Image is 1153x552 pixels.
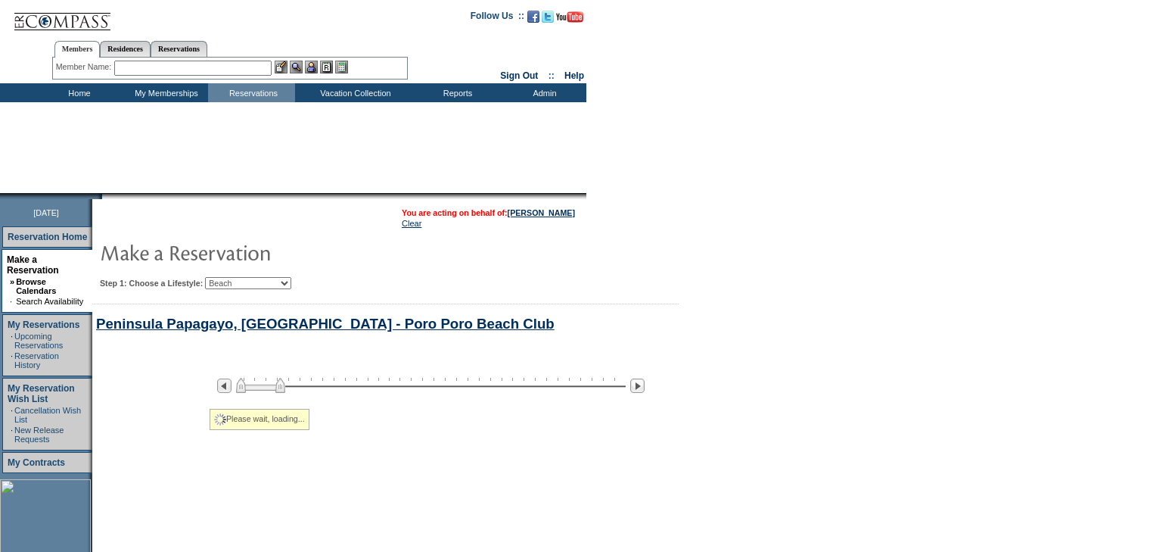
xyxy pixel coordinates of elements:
a: Cancellation Wish List [14,406,81,424]
b: Step 1: Choose a Lifestyle: [100,279,203,288]
a: Reservations [151,41,207,57]
td: Home [34,83,121,102]
td: Reports [412,83,499,102]
a: Upcoming Reservations [14,332,63,350]
td: Admin [499,83,586,102]
td: Follow Us :: [471,9,524,27]
img: b_calculator.gif [335,61,348,73]
div: Please wait, loading... [210,409,309,430]
img: View [290,61,303,73]
a: Help [564,70,584,81]
img: spinner2.gif [214,413,226,426]
td: Reservations [208,83,295,102]
td: · [11,351,13,370]
a: New Release Requests [14,426,64,444]
td: Vacation Collection [295,83,412,102]
a: Reservation History [14,351,59,370]
img: blank.gif [102,193,104,199]
b: » [10,277,14,286]
td: · [11,332,13,350]
img: Follow us on Twitter [542,11,554,23]
a: Clear [402,219,421,228]
a: Subscribe to our YouTube Channel [556,15,583,24]
a: My Contracts [8,457,65,468]
img: Subscribe to our YouTube Channel [556,11,583,23]
img: Become our fan on Facebook [527,11,539,23]
a: Make a Reservation [7,254,59,276]
a: Follow us on Twitter [542,15,554,24]
a: Reservation Home [8,232,87,242]
img: b_edit.gif [275,61,287,73]
img: promoShadowLeftCorner.gif [97,193,102,199]
span: [DATE] [33,208,59,217]
a: Members [54,41,101,58]
a: Become our fan on Facebook [527,15,539,24]
a: Search Availability [16,297,83,306]
a: Peninsula Papagayo, [GEOGRAPHIC_DATA] - Poro Poro Beach Club [96,316,555,332]
a: Sign Out [500,70,538,81]
a: [PERSON_NAME] [508,208,575,217]
span: :: [549,70,555,81]
a: Residences [100,41,151,57]
img: Impersonate [305,61,318,73]
img: Previous [217,379,232,393]
a: Browse Calendars [16,277,56,295]
div: Member Name: [56,61,114,73]
a: My Reservation Wish List [8,383,75,404]
img: pgTtlMakeReservation.gif [100,237,402,267]
span: You are acting on behalf of: [402,208,575,217]
a: My Reservations [8,320,79,330]
td: · [11,406,13,424]
td: · [10,297,14,306]
td: My Memberships [121,83,208,102]
img: Next [630,379,645,393]
img: Reservations [320,61,333,73]
td: · [11,426,13,444]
